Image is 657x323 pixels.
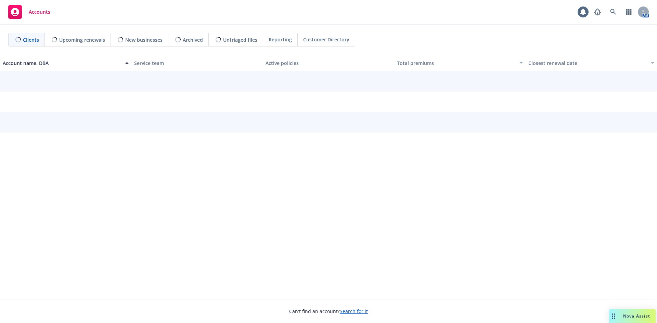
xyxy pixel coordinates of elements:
span: Nova Assist [623,313,650,319]
div: Active policies [266,59,391,67]
span: Reporting [269,36,292,43]
a: Search for it [340,308,368,314]
a: Switch app [622,5,636,19]
button: Service team [131,55,263,71]
span: Upcoming renewals [59,36,105,43]
span: Can't find an account? [289,308,368,315]
button: Total premiums [394,55,526,71]
button: Nova Assist [609,309,656,323]
div: Service team [134,59,260,67]
div: Account name, DBA [3,59,121,67]
div: Total premiums [397,59,515,67]
a: Search [606,5,620,19]
button: Closest renewal date [526,55,657,71]
span: Archived [183,36,203,43]
span: New businesses [125,36,163,43]
span: Accounts [29,9,50,15]
div: Closest renewal date [528,59,647,67]
span: Untriaged files [223,36,257,43]
a: Report a Bug [591,5,604,19]
span: Customer Directory [303,36,349,43]
button: Active policies [263,55,394,71]
a: Accounts [5,2,53,22]
span: Clients [23,36,39,43]
div: Drag to move [609,309,618,323]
